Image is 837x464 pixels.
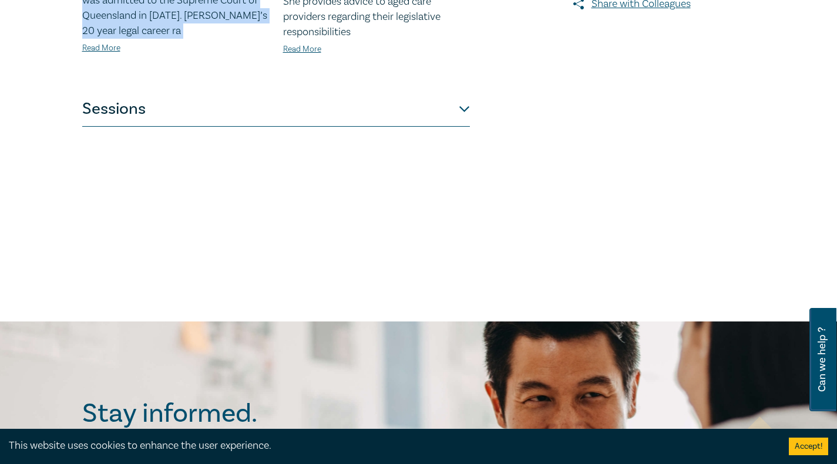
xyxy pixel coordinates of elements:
[283,44,321,55] a: Read More
[816,315,828,404] span: Can we help ?
[82,398,359,429] h2: Stay informed.
[9,438,771,453] div: This website uses cookies to enhance the user experience.
[82,92,470,127] button: Sessions
[789,438,828,455] button: Accept cookies
[82,43,120,53] a: Read More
